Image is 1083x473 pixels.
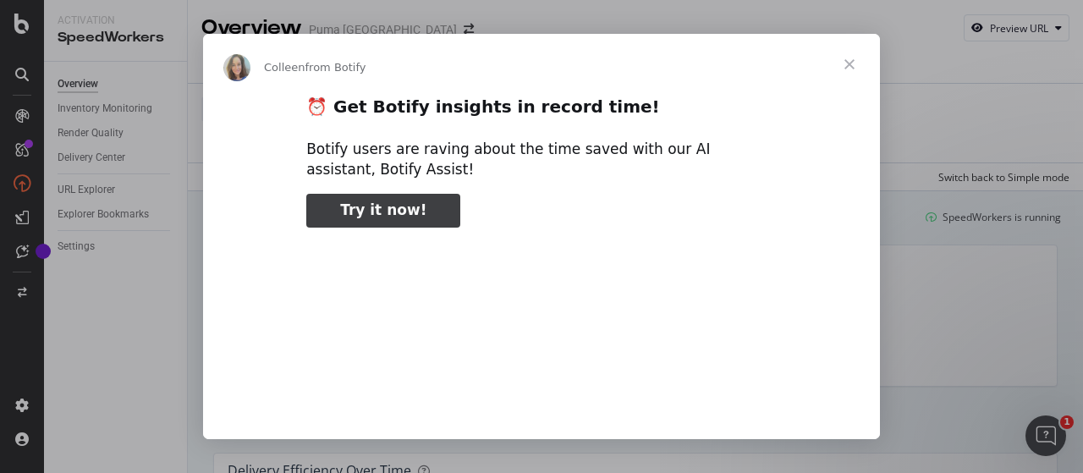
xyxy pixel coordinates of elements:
[819,34,880,95] span: Close
[306,96,777,127] h2: ⏰ Get Botify insights in record time!
[306,140,777,180] div: Botify users are raving about the time saved with our AI assistant, Botify Assist!
[340,201,426,218] span: Try it now!
[306,194,460,228] a: Try it now!
[223,54,250,81] img: Profile image for Colleen
[305,61,366,74] span: from Botify
[264,61,305,74] span: Colleen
